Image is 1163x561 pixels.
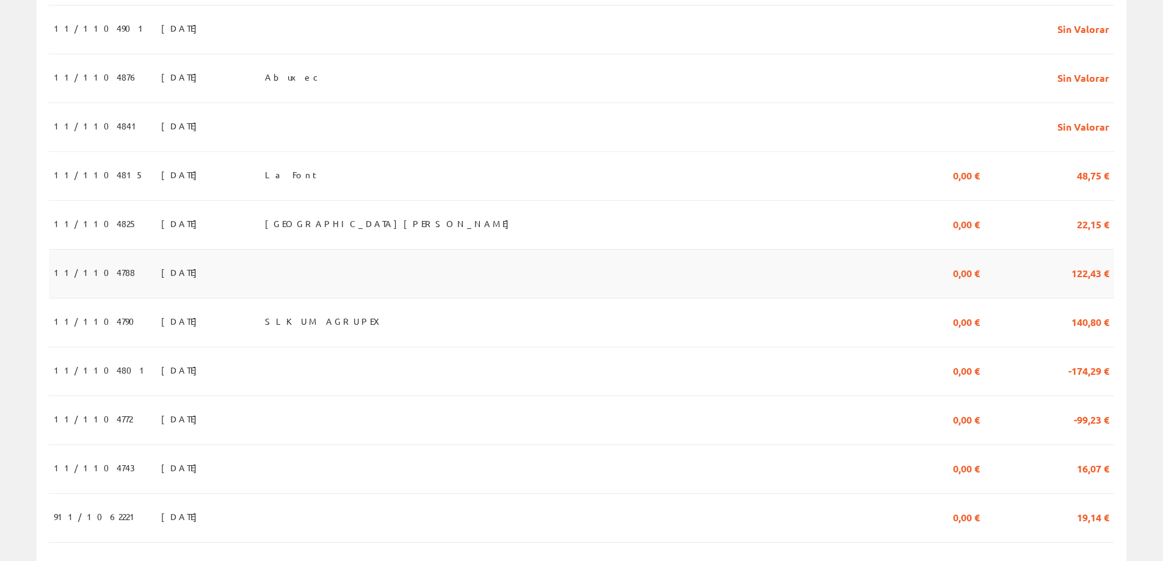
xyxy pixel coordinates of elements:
span: 11/1104743 [54,457,135,478]
span: Sin Valorar [1057,18,1109,38]
span: [DATE] [161,67,203,87]
span: 11/1104790 [54,311,142,331]
span: 11/1104815 [54,164,144,185]
span: [DATE] [161,164,203,185]
span: 16,07 € [1077,457,1109,478]
span: 19,14 € [1077,506,1109,527]
span: 122,43 € [1071,262,1109,283]
span: 0,00 € [953,164,980,185]
span: -99,23 € [1074,408,1109,429]
span: 0,00 € [953,457,980,478]
span: Sin Valorar [1057,115,1109,136]
span: 11/1104825 [54,213,137,234]
span: Abuxec [265,67,323,87]
span: La Font [265,164,316,185]
span: [DATE] [161,408,203,429]
span: [GEOGRAPHIC_DATA][PERSON_NAME] [265,213,515,234]
span: [DATE] [161,506,203,527]
span: [DATE] [161,360,203,380]
span: -174,29 € [1068,360,1109,380]
span: 11/1104801 [54,360,150,380]
span: 11/1104876 [54,67,139,87]
span: [DATE] [161,262,203,283]
span: [DATE] [161,115,203,136]
span: [DATE] [161,457,203,478]
span: 911/1062221 [54,506,140,527]
span: 0,00 € [953,213,980,234]
span: 22,15 € [1077,213,1109,234]
span: 0,00 € [953,262,980,283]
span: 11/1104901 [54,18,148,38]
span: 140,80 € [1071,311,1109,331]
span: 11/1104788 [54,262,135,283]
span: 0,00 € [953,360,980,380]
span: 0,00 € [953,506,980,527]
span: SLKUM AGRUPEX [265,311,387,331]
span: Sin Valorar [1057,67,1109,87]
span: [DATE] [161,213,203,234]
span: 0,00 € [953,311,980,331]
span: 0,00 € [953,408,980,429]
span: 11/1104841 [54,115,142,136]
span: [DATE] [161,18,203,38]
span: 48,75 € [1077,164,1109,185]
span: 11/1104772 [54,408,132,429]
span: [DATE] [161,311,203,331]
